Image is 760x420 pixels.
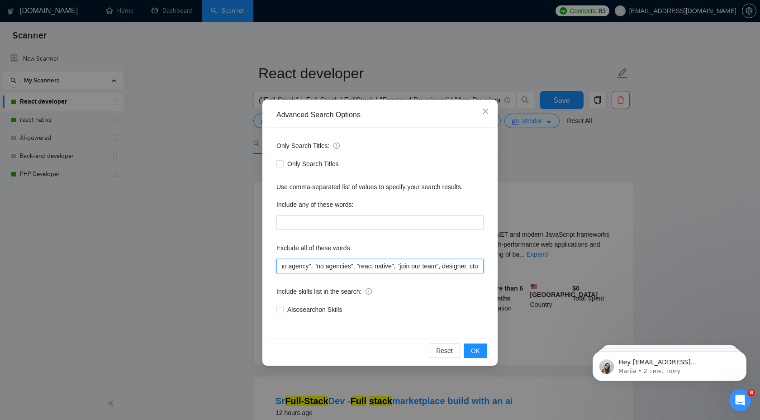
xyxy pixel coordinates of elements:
[436,346,453,356] span: Reset
[579,332,760,396] iframe: Intercom notifications повідомлення
[429,344,460,358] button: Reset
[473,100,498,124] button: Close
[39,26,152,150] span: Hey [EMAIL_ADDRESS][DOMAIN_NAME], Looks like your Upwork agency Azon5 ran out of connects. We rec...
[333,143,340,149] span: info-circle
[276,141,340,151] span: Only Search Titles:
[276,241,352,255] label: Exclude all of these words:
[482,108,489,115] span: close
[366,288,372,295] span: info-circle
[284,159,342,169] span: Only Search Titles
[464,344,487,358] button: OK
[276,182,484,192] div: Use comma-separated list of values to specify your search results.
[729,389,751,411] iframe: Intercom live chat
[39,35,156,43] p: Message from Mariia, sent 2 тиж. тому
[276,110,484,120] div: Advanced Search Options
[276,286,372,296] span: Include skills list in the search:
[284,305,346,315] span: Also search on Skills
[748,389,755,396] span: 8
[471,346,480,356] span: OK
[276,197,353,212] label: Include any of these words:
